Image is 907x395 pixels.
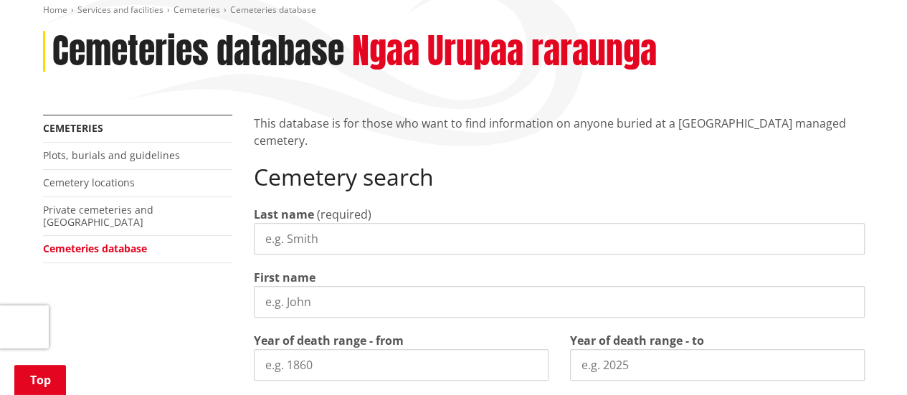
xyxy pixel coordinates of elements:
[43,203,153,229] a: Private cemeteries and [GEOGRAPHIC_DATA]
[52,31,344,72] h1: Cemeteries database
[570,349,865,381] input: e.g. 2025
[317,206,371,222] span: (required)
[174,4,220,16] a: Cemeteries
[254,163,865,191] h2: Cemetery search
[352,31,657,72] h2: Ngaa Urupaa raraunga
[254,269,315,286] label: First name
[254,349,549,381] input: e.g. 1860
[43,242,147,255] a: Cemeteries database
[43,176,135,189] a: Cemetery locations
[254,332,404,349] label: Year of death range - from
[254,286,865,318] input: e.g. John
[230,4,316,16] span: Cemeteries database
[254,115,865,149] p: This database is for those who want to find information on anyone buried at a [GEOGRAPHIC_DATA] m...
[570,332,704,349] label: Year of death range - to
[43,4,865,16] nav: breadcrumb
[841,335,893,386] iframe: Messenger Launcher
[14,365,66,395] a: Top
[43,121,103,135] a: Cemeteries
[77,4,163,16] a: Services and facilities
[254,223,865,254] input: e.g. Smith
[254,206,314,223] label: Last name
[43,4,67,16] a: Home
[43,148,180,162] a: Plots, burials and guidelines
